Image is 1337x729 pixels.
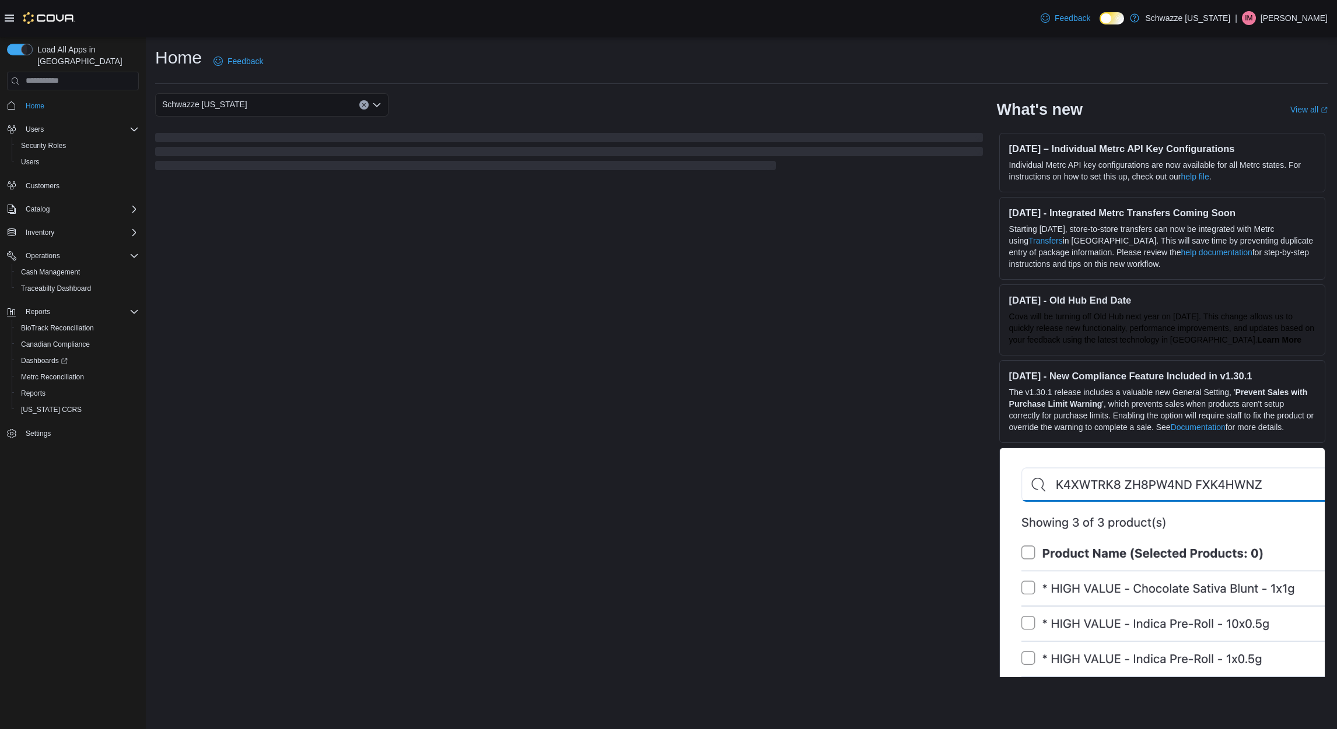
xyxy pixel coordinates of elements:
div: Ian Morrisey [1242,11,1256,25]
span: IM [1245,11,1252,25]
span: Reports [21,389,45,398]
button: Inventory [21,226,59,240]
span: Metrc Reconciliation [21,372,84,382]
span: Reports [16,386,139,400]
button: Clear input [359,100,369,110]
span: Operations [21,249,139,263]
span: Reports [21,305,139,319]
button: Reports [21,305,55,319]
a: Feedback [209,50,268,73]
a: Customers [21,179,64,193]
a: Cash Management [16,265,85,279]
a: View allExternal link [1290,105,1328,114]
button: Home [2,97,143,114]
span: Users [21,157,39,167]
span: Cova will be turning off Old Hub next year on [DATE]. This change allows us to quickly release ne... [1009,312,1314,344]
span: Catalog [21,202,139,216]
button: Reports [2,304,143,320]
span: Metrc Reconciliation [16,370,139,384]
button: Cash Management [12,264,143,280]
span: Operations [26,251,60,260]
span: Home [21,98,139,113]
a: BioTrack Reconciliation [16,321,99,335]
span: Settings [26,429,51,438]
svg: External link [1321,107,1328,114]
a: Feedback [1036,6,1095,30]
button: Metrc Reconciliation [12,369,143,385]
a: [US_STATE] CCRS [16,403,86,417]
p: Schwazze [US_STATE] [1145,11,1230,25]
button: Operations [21,249,65,263]
p: The v1.30.1 release includes a valuable new General Setting, ' ', which prevents sales when produ... [1009,386,1315,433]
a: help documentation [1181,248,1252,257]
span: Loading [155,135,983,172]
button: Catalog [2,201,143,217]
button: Catalog [21,202,54,216]
button: Users [2,121,143,138]
span: Traceabilty Dashboard [21,284,91,293]
span: Dark Mode [1100,24,1100,25]
button: Security Roles [12,138,143,154]
span: Catalog [26,205,50,214]
a: Security Roles [16,139,71,153]
h3: [DATE] – Individual Metrc API Key Configurations [1009,143,1315,154]
button: Users [21,122,48,136]
a: Home [21,99,49,113]
span: [US_STATE] CCRS [21,405,82,414]
span: Home [26,101,44,111]
button: Customers [2,177,143,194]
a: Dashboards [12,353,143,369]
span: BioTrack Reconciliation [21,323,94,333]
span: Inventory [21,226,139,240]
button: Traceabilty Dashboard [12,280,143,297]
h3: [DATE] - Integrated Metrc Transfers Coming Soon [1009,207,1315,219]
span: Schwazze [US_STATE] [162,97,247,111]
button: Users [12,154,143,170]
a: Reports [16,386,50,400]
span: Feedback [228,55,263,67]
span: Security Roles [16,139,139,153]
span: Traceabilty Dashboard [16,281,139,295]
p: | [1235,11,1237,25]
span: Canadian Compliance [21,340,90,349]
nav: Complex example [7,93,139,473]
span: Canadian Compliance [16,337,139,351]
input: Dark Mode [1100,12,1124,24]
a: Traceabilty Dashboard [16,281,96,295]
strong: Prevent Sales with Purchase Limit Warning [1009,388,1308,408]
button: Operations [2,248,143,264]
p: [PERSON_NAME] [1261,11,1328,25]
button: Open list of options [372,100,381,110]
button: BioTrack Reconciliation [12,320,143,336]
span: Settings [21,426,139,441]
a: Transfers [1028,236,1063,245]
img: Cova [23,12,75,24]
button: [US_STATE] CCRS [12,402,143,418]
p: Starting [DATE], store-to-store transfers can now be integrated with Metrc using in [GEOGRAPHIC_D... [1009,223,1315,270]
h2: What's new [997,100,1083,119]
h3: [DATE] - New Compliance Feature Included in v1.30.1 [1009,370,1315,382]
button: Settings [2,425,143,442]
span: Customers [26,181,60,191]
button: Reports [12,385,143,402]
a: Users [16,155,44,169]
span: Dashboards [16,354,139,368]
button: Inventory [2,224,143,241]
a: Learn More [1257,335,1301,344]
span: Users [21,122,139,136]
span: Washington CCRS [16,403,139,417]
span: Security Roles [21,141,66,150]
a: help file [1181,172,1209,181]
span: Load All Apps in [GEOGRAPHIC_DATA] [33,44,139,67]
a: Dashboards [16,354,72,368]
span: Reports [26,307,50,316]
span: Customers [21,178,139,193]
h3: [DATE] - Old Hub End Date [1009,294,1315,306]
button: Canadian Compliance [12,336,143,353]
a: Settings [21,427,55,441]
span: Dashboards [21,356,68,365]
span: Users [16,155,139,169]
h1: Home [155,46,202,69]
span: Cash Management [16,265,139,279]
